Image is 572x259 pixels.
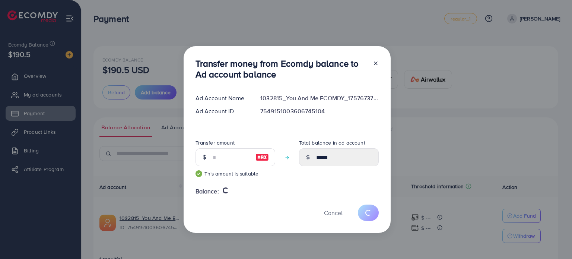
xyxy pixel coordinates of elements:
h3: Transfer money from Ecomdy balance to Ad account balance [196,58,367,80]
iframe: Chat [540,225,566,253]
button: Cancel [315,205,352,221]
label: Transfer amount [196,139,235,146]
small: This amount is suitable [196,170,275,177]
div: Ad Account ID [190,107,255,116]
img: guide [196,170,202,177]
img: image [255,153,269,162]
div: 1032815_You And Me ECOMDY_1757673778601 [254,94,384,102]
div: 7549151003606745104 [254,107,384,116]
div: Ad Account Name [190,94,255,102]
span: Cancel [324,209,343,217]
label: Total balance in ad account [299,139,365,146]
span: Balance: [196,187,219,196]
